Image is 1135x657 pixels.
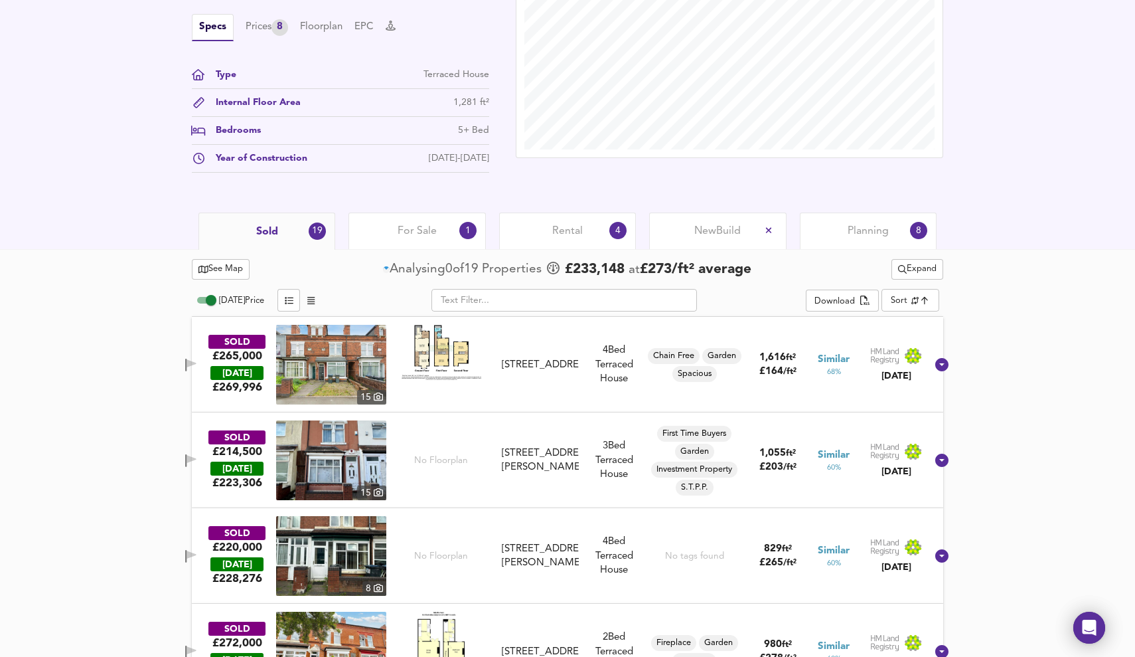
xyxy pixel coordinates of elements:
[818,640,850,654] span: Similar
[818,448,850,462] span: Similar
[300,20,342,35] button: Floorplan
[276,516,386,596] a: property thumbnail 8
[210,557,264,571] div: [DATE]
[210,462,264,476] div: [DATE]
[870,561,922,574] div: [DATE]
[657,428,731,440] span: First Time Buyers
[783,367,796,376] span: / ft²
[414,550,468,563] span: No Floorplan
[208,430,265,444] div: SOLD
[870,634,922,652] img: Land Registry
[357,486,386,500] div: 15
[827,367,841,377] span: 68 %
[502,358,579,372] div: [STREET_ADDRESS]
[910,222,927,239] div: 8
[212,444,262,459] div: £214,500
[496,446,584,475] div: 64 Cecil Road, B29 7QQ
[192,317,943,413] div: SOLD£265,000 [DATE]£269,996property thumbnail 15 Floorplan[STREET_ADDRESS]4Bed Terraced HouseChai...
[459,222,477,239] div: 1
[827,462,841,473] span: 60 %
[208,335,265,349] div: SOLD
[676,482,714,494] span: S.T.P.P.
[764,640,782,650] span: 980
[502,446,579,475] div: [STREET_ADDRESS][PERSON_NAME]
[276,516,386,596] img: property thumbnail
[212,540,262,555] div: £220,000
[814,294,855,310] div: Download
[672,366,717,382] div: Spacious
[198,262,243,277] span: See Map
[609,222,627,239] div: 4
[934,548,950,564] svg: Show Details
[205,151,307,165] div: Year of Construction
[699,635,738,651] div: Garden
[651,462,737,478] div: Investment Property
[212,349,262,363] div: £265,000
[192,508,943,604] div: SOLD£220,000 [DATE]£228,276property thumbnail 8 No Floorplan[STREET_ADDRESS][PERSON_NAME]4Bed Ter...
[212,380,262,395] span: £ 269,996
[210,366,264,380] div: [DATE]
[584,343,644,386] div: 4 Bed Terraced House
[362,581,386,596] div: 8
[806,290,878,312] div: split button
[414,454,468,467] span: No Floorplan
[672,368,717,380] span: Spacious
[458,124,489,138] div: 5+ Bed
[648,350,700,362] span: Chain Free
[764,544,782,554] span: 829
[891,259,943,280] button: Expand
[699,637,738,649] span: Garden
[651,635,696,651] div: Fireplace
[496,542,584,571] div: 81 Cecil Road, B29 7QQ
[246,19,288,36] div: Prices
[676,480,714,496] div: S.T.P.P.
[205,96,301,110] div: Internal Floor Area
[806,290,878,312] button: Download
[827,558,841,569] span: 60 %
[870,369,922,383] div: [DATE]
[759,462,796,472] span: £ 203
[702,348,741,364] div: Garden
[651,637,696,649] span: Fireplace
[783,463,796,472] span: / ft²
[354,20,374,35] button: EPC
[192,413,943,508] div: SOLD£214,500 [DATE]£223,306property thumbnail 15 No Floorplan[STREET_ADDRESS][PERSON_NAME]3Bed Te...
[648,348,700,364] div: Chain Free
[694,224,741,238] span: New Build
[205,124,261,138] div: Bedrooms
[205,68,236,82] div: Type
[309,223,326,240] div: 19
[759,448,786,458] span: 1,055
[402,325,481,380] img: Floorplan
[192,14,234,41] button: Specs
[891,259,943,280] div: split button
[246,19,288,36] button: Prices8
[584,535,644,577] div: 4 Bed Terraced House
[759,353,786,363] span: 1,616
[464,260,479,278] span: 19
[212,636,262,650] div: £272,000
[657,426,731,442] div: First Time Buyers
[453,96,489,110] div: 1,281 ft²
[429,151,489,165] div: [DATE]-[DATE]
[1073,612,1105,644] div: Open Intercom Messenger
[782,640,792,649] span: ft²
[552,224,583,238] span: Rental
[786,449,796,458] span: ft²
[584,439,644,482] div: 3 Bed Terraced House
[870,443,922,460] img: Land Registry
[786,353,796,362] span: ft²
[702,350,741,362] span: Garden
[502,542,579,571] div: [STREET_ADDRESS][PERSON_NAME]
[783,559,796,567] span: / ft²
[276,325,386,405] a: property thumbnail 15
[934,357,950,373] svg: Show Details
[629,264,640,276] span: at
[891,294,907,307] div: Sort
[934,452,950,468] svg: Show Details
[640,262,751,276] span: £ 273 / ft² average
[208,526,265,540] div: SOLD
[870,539,922,556] img: Land Registry
[276,325,386,405] img: property thumbnail
[212,476,262,490] span: £ 223,306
